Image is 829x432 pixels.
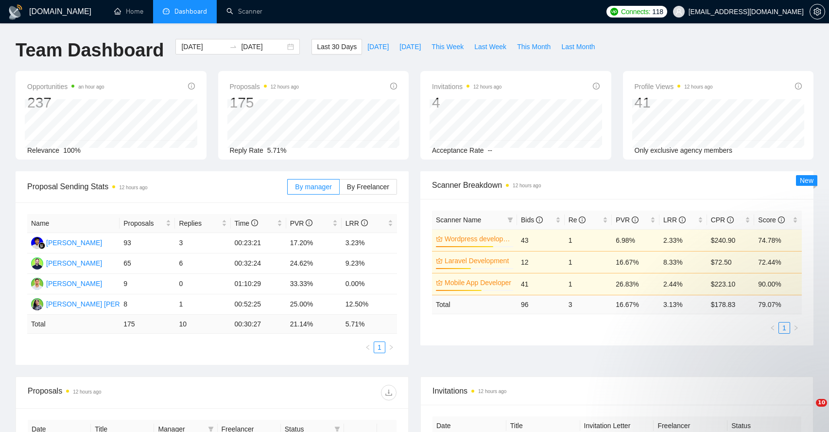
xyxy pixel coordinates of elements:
td: 00:32:24 [231,253,286,274]
td: 17.20% [286,233,342,253]
td: 1 [175,294,230,315]
span: Invitations [432,81,501,92]
span: swap-right [229,43,237,51]
button: Last 30 Days [311,39,362,54]
td: 3 [565,295,612,314]
th: Name [27,214,120,233]
td: 175 [120,315,175,334]
span: CPR [711,216,734,224]
img: upwork-logo.png [610,8,618,16]
td: 0 [175,274,230,294]
li: Previous Page [362,342,374,353]
li: Next Page [385,342,397,353]
td: 90.00% [754,273,802,295]
span: Last Month [561,41,595,52]
span: Score [758,216,784,224]
th: Replies [175,214,230,233]
span: This Week [432,41,464,52]
time: 12 hours ago [513,183,541,188]
input: Start date [181,41,225,52]
span: LRR [663,216,686,224]
span: LRR [345,219,368,227]
span: Bids [521,216,543,224]
span: By manager [295,183,331,191]
td: 1 [565,229,612,251]
span: crown [436,257,443,264]
time: 12 hours ago [119,185,147,190]
time: 12 hours ago [473,84,501,90]
button: setting [810,4,825,19]
a: AC[PERSON_NAME] [31,279,102,287]
td: 8.33% [659,251,707,273]
span: info-circle [390,83,397,90]
div: [PERSON_NAME] [46,237,102,248]
img: SS [31,298,43,310]
span: Opportunities [27,81,104,92]
button: right [790,322,802,334]
span: left [770,325,776,331]
a: 1 [779,323,790,333]
img: FR [31,237,43,249]
td: 3 [175,233,230,253]
span: crown [436,279,443,286]
span: Re [569,216,586,224]
td: 3.23% [342,233,397,253]
div: 41 [635,93,713,112]
td: $72.50 [707,251,755,273]
td: 74.78% [754,229,802,251]
span: [DATE] [399,41,421,52]
span: info-circle [251,219,258,226]
span: Scanner Breakdown [432,179,802,191]
li: Previous Page [767,322,778,334]
span: info-circle [593,83,600,90]
a: searchScanner [226,7,262,16]
span: Scanner Name [436,216,481,224]
img: SK [31,257,43,270]
td: 65 [120,253,175,274]
span: PVR [290,219,313,227]
span: filter [505,213,515,227]
a: homeHome [114,7,143,16]
a: Laravel Development [445,255,511,266]
img: logo [8,4,23,20]
td: Total [432,295,517,314]
span: -- [488,146,492,154]
iframe: Intercom live chat [796,399,819,422]
button: This Week [426,39,469,54]
td: 00:23:21 [231,233,286,253]
td: 41 [517,273,565,295]
span: Profile Views [635,81,713,92]
span: Dashboard [174,7,207,16]
button: download [381,385,397,400]
td: 1 [565,273,612,295]
span: Relevance [27,146,59,154]
span: Reply Rate [230,146,263,154]
span: dashboard [163,8,170,15]
td: $ 178.83 [707,295,755,314]
a: SK[PERSON_NAME] [31,259,102,267]
span: PVR [616,216,639,224]
li: 1 [374,342,385,353]
td: 93 [120,233,175,253]
td: 3.13 % [659,295,707,314]
span: info-circle [679,216,686,223]
td: 8 [120,294,175,315]
button: right [385,342,397,353]
td: 21.14 % [286,315,342,334]
button: left [767,322,778,334]
span: crown [436,235,443,242]
td: $223.10 [707,273,755,295]
span: 5.71% [267,146,287,154]
span: 118 [652,6,663,17]
td: 43 [517,229,565,251]
img: gigradar-bm.png [38,242,45,249]
div: [PERSON_NAME] [46,278,102,289]
time: 12 hours ago [73,389,101,395]
td: 10 [175,315,230,334]
span: setting [810,8,825,16]
button: Last Week [469,39,512,54]
input: End date [241,41,285,52]
span: Proposals [123,218,164,229]
td: 5.71 % [342,315,397,334]
a: Wordpress development [445,234,511,244]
